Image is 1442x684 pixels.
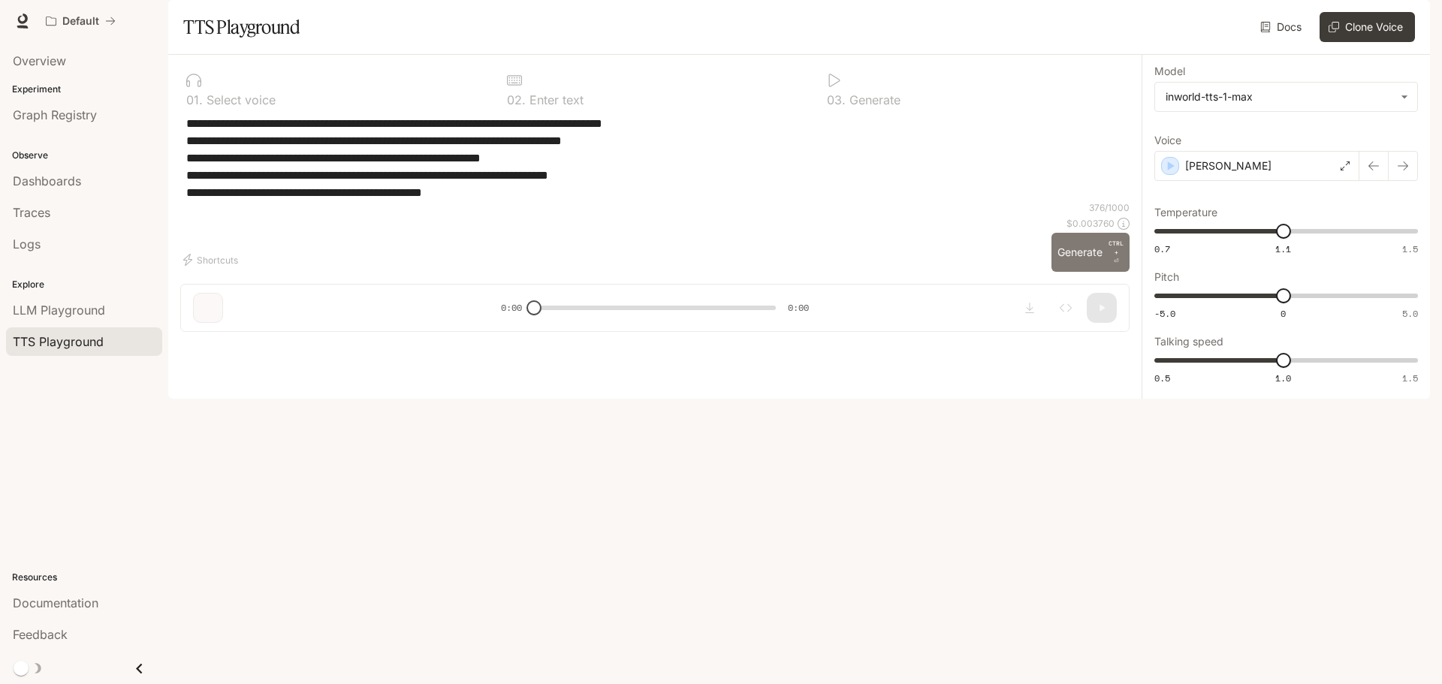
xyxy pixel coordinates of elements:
[1154,372,1170,384] span: 0.5
[1275,372,1291,384] span: 1.0
[1257,12,1308,42] a: Docs
[1185,158,1272,173] p: [PERSON_NAME]
[180,248,244,272] button: Shortcuts
[1154,243,1170,255] span: 0.7
[1154,307,1175,320] span: -5.0
[1402,307,1418,320] span: 5.0
[1155,83,1417,111] div: inworld-tts-1-max
[1109,239,1124,266] p: ⏎
[1402,372,1418,384] span: 1.5
[1154,66,1185,77] p: Model
[827,94,846,106] p: 0 3 .
[203,94,276,106] p: Select voice
[186,94,203,106] p: 0 1 .
[1166,89,1393,104] div: inworld-tts-1-max
[1154,135,1181,146] p: Voice
[1051,233,1130,272] button: GenerateCTRL +⏎
[1281,307,1286,320] span: 0
[526,94,584,106] p: Enter text
[62,15,99,28] p: Default
[39,6,122,36] button: All workspaces
[1154,336,1223,347] p: Talking speed
[183,12,300,42] h1: TTS Playground
[1275,243,1291,255] span: 1.1
[1109,239,1124,257] p: CTRL +
[1154,207,1217,218] p: Temperature
[1320,12,1415,42] button: Clone Voice
[507,94,526,106] p: 0 2 .
[1154,272,1179,282] p: Pitch
[846,94,900,106] p: Generate
[1402,243,1418,255] span: 1.5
